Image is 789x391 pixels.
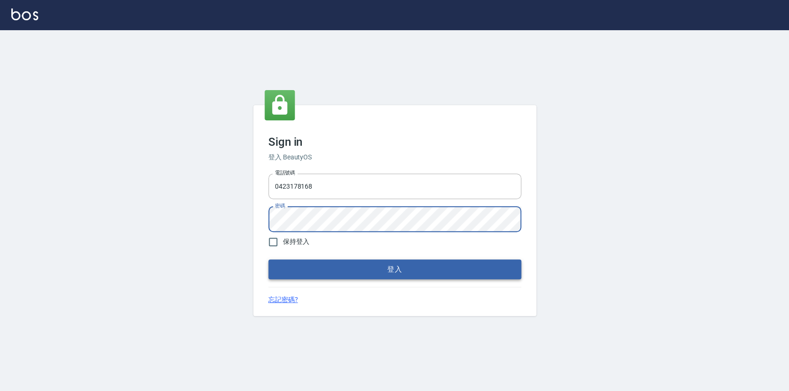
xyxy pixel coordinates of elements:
h6: 登入 BeautyOS [268,152,521,162]
label: 電話號碼 [275,169,295,176]
label: 密碼 [275,202,285,209]
img: Logo [11,8,38,20]
span: 保持登入 [283,237,309,247]
button: 登入 [268,259,521,279]
h3: Sign in [268,135,521,149]
a: 忘記密碼? [268,295,298,305]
